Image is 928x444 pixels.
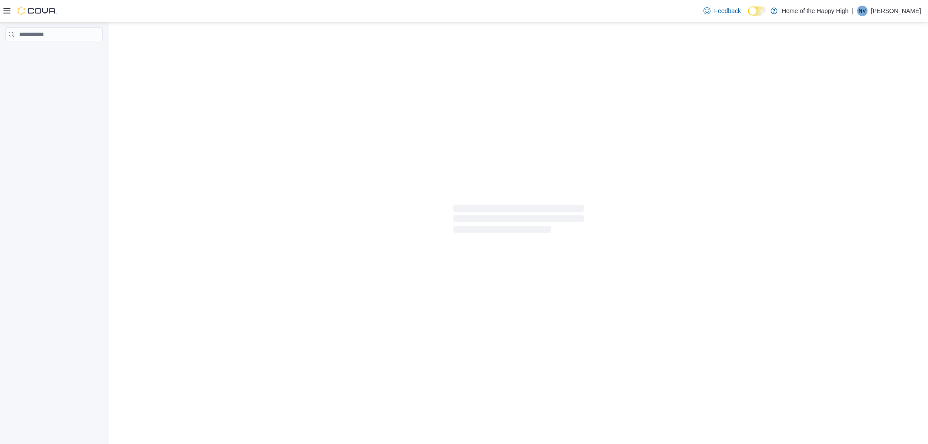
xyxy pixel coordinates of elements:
[5,43,103,64] nav: Complex example
[782,6,848,16] p: Home of the Happy High
[17,7,57,15] img: Cova
[857,6,868,16] div: Noa Vanghel
[748,7,766,16] input: Dark Mode
[871,6,921,16] p: [PERSON_NAME]
[453,207,584,234] span: Loading
[714,7,740,15] span: Feedback
[852,6,854,16] p: |
[859,6,866,16] span: NV
[700,2,744,20] a: Feedback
